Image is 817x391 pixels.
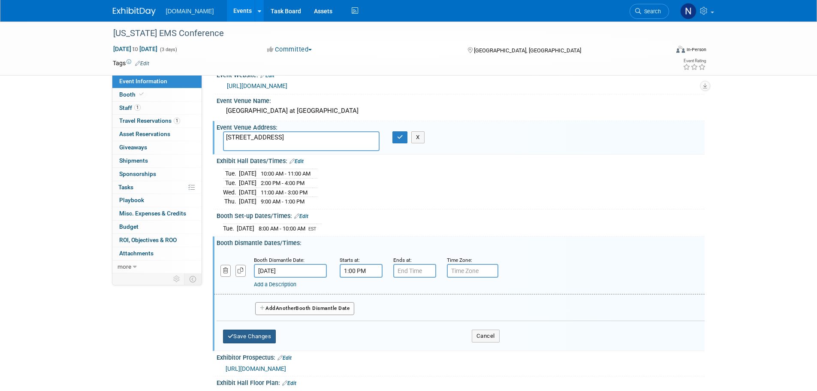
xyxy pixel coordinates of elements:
[112,128,202,141] a: Asset Reservations
[223,188,239,197] td: Wed.
[217,376,705,388] div: Exhibit Hall Floor Plan:
[239,188,256,197] td: [DATE]
[119,91,145,98] span: Booth
[110,26,656,41] div: [US_STATE] EMS Conference
[119,236,177,243] span: ROI, Objectives & ROO
[237,224,254,233] td: [DATE]
[261,189,308,196] span: 11:00 AM - 3:00 PM
[112,221,202,233] a: Budget
[254,257,304,263] small: Booth Dismantle Date:
[119,104,141,111] span: Staff
[135,61,149,67] a: Edit
[119,250,154,257] span: Attachments
[118,263,131,270] span: more
[474,47,581,54] span: [GEOGRAPHIC_DATA], [GEOGRAPHIC_DATA]
[239,197,256,206] td: [DATE]
[217,351,705,362] div: Exhibitor Prospectus:
[159,47,177,52] span: (3 days)
[119,144,147,151] span: Giveaways
[618,45,707,58] div: Event Format
[223,330,276,343] button: Save Changes
[217,236,705,247] div: Booth Dismantle Dates/Times:
[261,180,304,186] span: 2:00 PM - 4:00 PM
[119,117,180,124] span: Travel Reservations
[112,234,202,247] a: ROI, Objectives & ROO
[447,264,498,278] input: Time Zone
[264,45,315,54] button: Committed
[113,7,156,16] img: ExhibitDay
[282,380,296,386] a: Edit
[112,247,202,260] a: Attachments
[119,78,167,85] span: Event Information
[119,170,156,177] span: Sponsorships
[261,198,304,205] span: 9:00 AM - 1:00 PM
[184,273,202,285] td: Toggle Event Tabs
[119,130,170,137] span: Asset Reservations
[254,264,327,278] input: Date
[113,45,158,53] span: [DATE] [DATE]
[119,197,144,203] span: Playbook
[139,92,144,97] i: Booth reservation complete
[676,46,685,53] img: Format-Inperson.png
[112,88,202,101] a: Booth
[166,8,214,15] span: [DOMAIN_NAME]
[112,102,202,115] a: Staff1
[239,169,256,179] td: [DATE]
[411,131,425,143] button: X
[113,59,149,67] td: Tags
[119,223,139,230] span: Budget
[217,155,705,166] div: Exhibit Hall Dates/Times:
[118,184,133,191] span: Tasks
[217,121,705,132] div: Event Venue Address:
[289,158,304,164] a: Edit
[112,115,202,127] a: Travel Reservations1
[119,157,148,164] span: Shipments
[112,194,202,207] a: Playbook
[112,141,202,154] a: Giveaways
[239,179,256,188] td: [DATE]
[174,118,180,124] span: 1
[112,168,202,181] a: Sponsorships
[217,209,705,221] div: Booth Set-up Dates/Times:
[227,82,287,89] a: [URL][DOMAIN_NAME]
[112,261,202,273] a: more
[169,273,184,285] td: Personalize Event Tab Strip
[254,281,296,288] a: Add a Description
[119,210,186,217] span: Misc. Expenses & Credits
[134,104,141,111] span: 1
[393,264,436,278] input: End Time
[277,355,292,361] a: Edit
[223,169,239,179] td: Tue.
[226,365,286,372] a: [URL][DOMAIN_NAME]
[680,3,696,19] img: Nicholas Fischer
[112,207,202,220] a: Misc. Expenses & Credits
[630,4,669,19] a: Search
[112,155,202,167] a: Shipments
[686,46,706,53] div: In-Person
[261,170,311,177] span: 10:00 AM - 11:00 AM
[223,104,698,118] div: [GEOGRAPHIC_DATA] at [GEOGRAPHIC_DATA]
[131,45,139,52] span: to
[223,197,239,206] td: Thu.
[259,225,305,232] span: 8:00 AM - 10:00 AM
[112,181,202,194] a: Tasks
[472,330,500,343] button: Cancel
[340,257,360,263] small: Starts at:
[112,75,202,88] a: Event Information
[294,213,308,219] a: Edit
[217,94,705,105] div: Event Venue Name:
[447,257,472,263] small: Time Zone:
[683,59,706,63] div: Event Rating
[393,257,412,263] small: Ends at:
[308,226,317,232] span: EST
[255,302,355,315] button: AddAnotherBooth Dismantle Date
[223,224,237,233] td: Tue.
[340,264,383,278] input: Start Time
[641,8,661,15] span: Search
[276,305,296,311] span: Another
[223,179,239,188] td: Tue.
